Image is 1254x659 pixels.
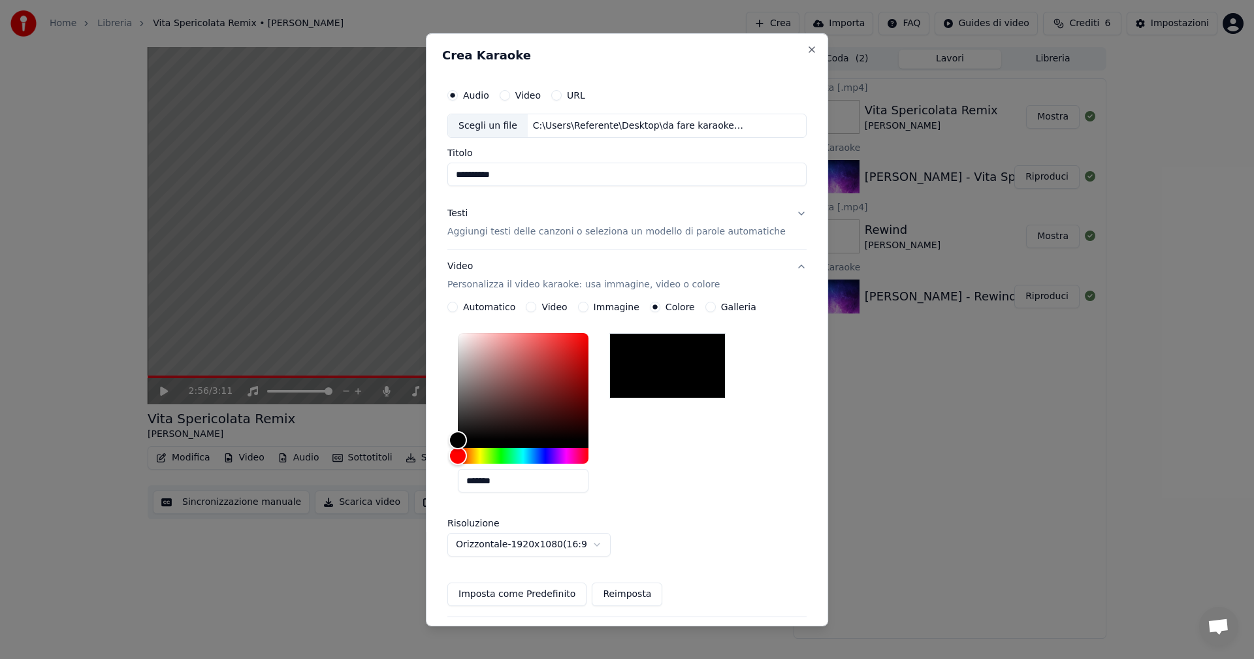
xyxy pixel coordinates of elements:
button: TestiAggiungi testi delle canzoni o seleziona un modello di parole automatiche [447,197,807,249]
button: Avanzato [447,617,807,651]
div: C:\Users\Referente\Desktop\da fare karaoke\The Kolors - TU CON CHI FAI L'AMORE.mp3 [528,119,750,132]
h2: Crea Karaoke [442,49,812,61]
div: Video [447,260,720,291]
label: Automatico [463,302,515,312]
button: Imposta come Predefinito [447,583,587,606]
label: URL [567,90,585,99]
label: Video [541,302,567,312]
label: Video [515,90,541,99]
button: VideoPersonalizza il video karaoke: usa immagine, video o colore [447,249,807,302]
label: Titolo [447,148,807,157]
div: Scegli un file [448,114,528,137]
button: Reimposta [592,583,662,606]
label: Immagine [594,302,639,312]
div: VideoPersonalizza il video karaoke: usa immagine, video o colore [447,302,807,617]
label: Colore [666,302,695,312]
p: Aggiungi testi delle canzoni o seleziona un modello di parole automatiche [447,225,786,238]
label: Risoluzione [447,519,578,528]
div: Hue [458,448,588,464]
div: Testi [447,207,468,220]
div: Color [458,333,588,440]
p: Personalizza il video karaoke: usa immagine, video o colore [447,278,720,291]
label: Galleria [721,302,756,312]
label: Audio [463,90,489,99]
